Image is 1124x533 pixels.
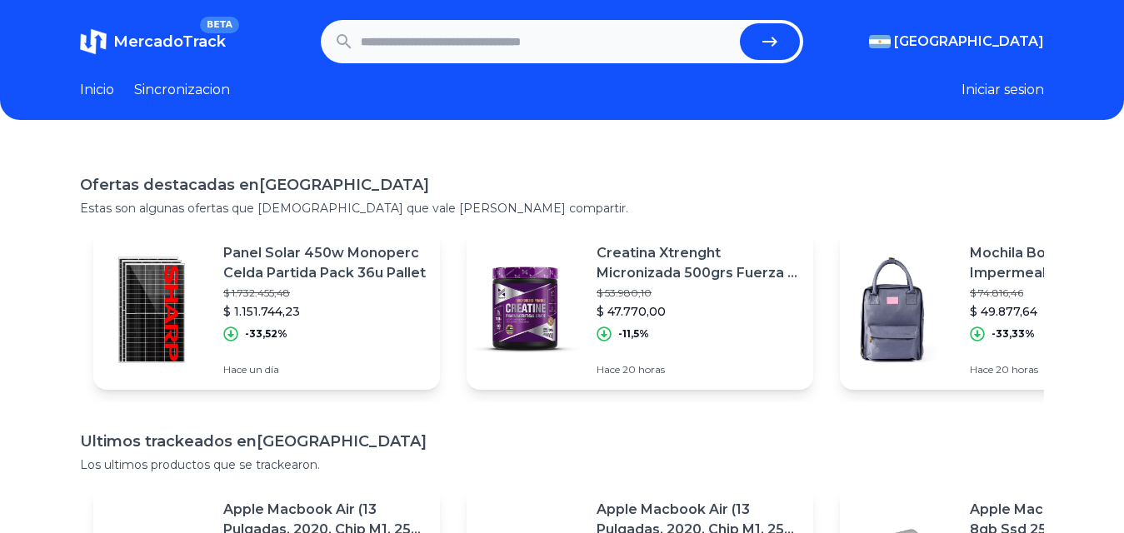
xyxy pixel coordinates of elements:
button: Iniciar sesion [962,80,1044,100]
p: $ 1.732.455,48 [223,286,427,300]
span: BETA [200,17,239,33]
a: Inicio [80,80,114,100]
p: -33,33% [992,327,1035,341]
img: Featured image [840,252,957,368]
p: Hace un día [223,363,427,376]
p: Panel Solar 450w Monoperc Celda Partida Pack 36u Pallet [223,243,427,283]
img: Featured image [467,252,583,368]
p: -33,52% [245,327,287,341]
span: MercadoTrack [113,32,226,51]
button: [GEOGRAPHIC_DATA] [869,32,1044,52]
p: Estas son algunas ofertas que [DEMOGRAPHIC_DATA] que vale [PERSON_NAME] compartir. [80,200,1044,217]
img: MercadoTrack [80,28,107,55]
h1: Ofertas destacadas en [GEOGRAPHIC_DATA] [80,173,1044,197]
p: Hace 20 horas [597,363,800,376]
p: $ 47.770,00 [597,303,800,320]
p: $ 53.980,10 [597,286,800,300]
p: Creatina Xtrenght Micronizada 500grs Fuerza Y Potencia [597,243,800,283]
img: Featured image [93,252,210,368]
a: Featured imageCreatina Xtrenght Micronizada 500grs Fuerza Y Potencia$ 53.980,10$ 47.770,00-11,5%H... [467,230,813,390]
a: MercadoTrackBETA [80,28,226,55]
p: Los ultimos productos que se trackearon. [80,456,1044,473]
p: -11,5% [618,327,649,341]
h1: Ultimos trackeados en [GEOGRAPHIC_DATA] [80,430,1044,453]
img: Argentina [869,35,891,48]
p: $ 1.151.744,23 [223,303,427,320]
a: Featured imagePanel Solar 450w Monoperc Celda Partida Pack 36u Pallet$ 1.732.455,48$ 1.151.744,23... [93,230,440,390]
span: [GEOGRAPHIC_DATA] [894,32,1044,52]
a: Sincronizacion [134,80,230,100]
